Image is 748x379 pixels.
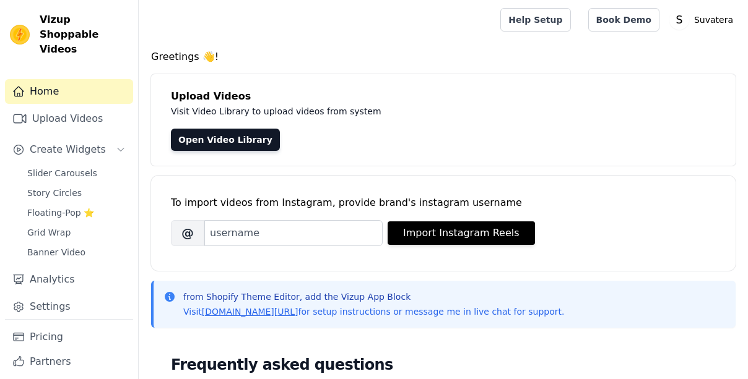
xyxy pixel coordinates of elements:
[5,106,133,131] a: Upload Videos
[30,142,106,157] span: Create Widgets
[5,349,133,374] a: Partners
[171,89,716,104] h4: Upload Videos
[20,204,133,221] a: Floating-Pop ⭐
[669,9,738,31] button: S Suvatera
[5,267,133,292] a: Analytics
[204,220,383,246] input: username
[689,9,738,31] p: Suvatera
[20,184,133,202] a: Story Circles
[27,246,85,258] span: Banner Video
[27,187,82,199] span: Story Circles
[388,221,535,245] button: Import Instagram Reels
[202,307,298,317] a: [DOMAIN_NAME][URL]
[5,79,133,104] a: Home
[27,207,94,219] span: Floating-Pop ⭐
[20,244,133,261] a: Banner Video
[151,49,736,64] h4: Greetings 👋!
[171,104,716,119] p: Visit Video Library to upload videos from system
[5,137,133,162] button: Create Widgets
[171,129,280,151] a: Open Video Library
[171,220,204,246] span: @
[40,12,128,57] span: Vizup Shoppable Videos
[588,8,659,32] a: Book Demo
[676,14,682,26] text: S
[5,325,133,349] a: Pricing
[27,226,71,239] span: Grid Wrap
[183,305,564,318] p: Visit for setup instructions or message me in live chat for support.
[500,8,570,32] a: Help Setup
[171,352,716,377] h2: Frequently asked questions
[5,294,133,319] a: Settings
[10,25,30,45] img: Vizup
[171,195,716,210] div: To import videos from Instagram, provide brand's instagram username
[20,164,133,182] a: Slider Carousels
[183,291,564,303] p: from Shopify Theme Editor, add the Vizup App Block
[27,167,97,179] span: Slider Carousels
[20,224,133,241] a: Grid Wrap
